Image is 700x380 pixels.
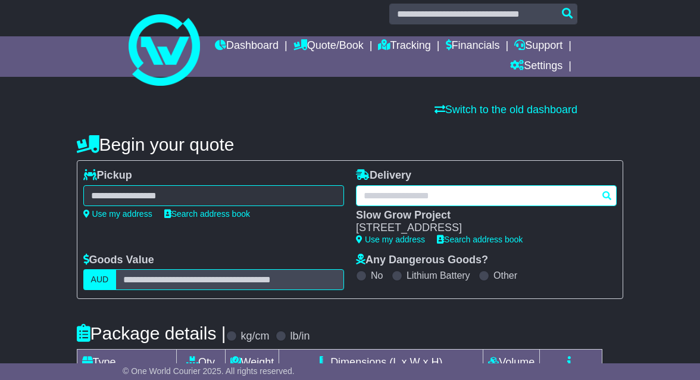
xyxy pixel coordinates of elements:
td: Volume [483,350,540,376]
a: Support [514,36,562,57]
a: Switch to the old dashboard [435,104,577,116]
span: © One World Courier 2025. All rights reserved. [123,366,295,376]
td: Weight [225,350,279,376]
label: kg/cm [241,330,270,343]
a: Quote/Book [293,36,364,57]
td: Type [77,350,176,376]
a: Use my address [83,209,152,219]
label: Pickup [83,169,132,182]
label: No [371,270,383,281]
label: lb/in [290,330,310,343]
label: Delivery [356,169,411,182]
a: Settings [510,57,562,77]
a: Dashboard [215,36,279,57]
label: Goods Value [83,254,154,267]
h4: Begin your quote [77,135,624,154]
a: Search address book [164,209,250,219]
td: Qty [176,350,225,376]
h4: Package details | [77,323,226,343]
div: Slow Grow Project [356,209,605,222]
div: [STREET_ADDRESS] [356,222,605,235]
td: Dimensions (L x W x H) [279,350,483,376]
a: Tracking [378,36,430,57]
label: AUD [83,269,117,290]
a: Use my address [356,235,425,244]
label: Any Dangerous Goods? [356,254,488,267]
a: Search address book [437,235,523,244]
label: Other [493,270,517,281]
label: Lithium Battery [407,270,470,281]
a: Financials [446,36,500,57]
